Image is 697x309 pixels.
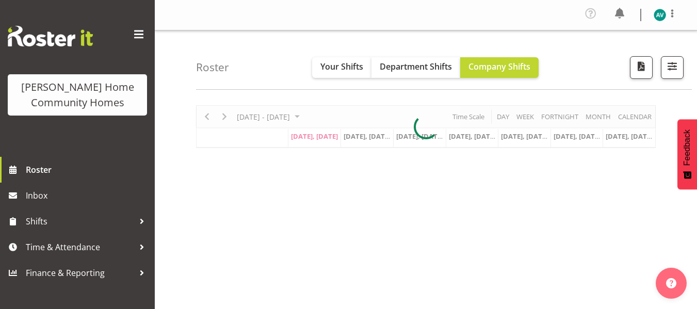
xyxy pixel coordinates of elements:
button: Download a PDF of the roster according to the set date range. [630,56,653,79]
span: Company Shifts [468,61,530,72]
div: [PERSON_NAME] Home Community Homes [18,79,137,110]
button: Company Shifts [460,57,539,78]
span: Department Shifts [380,61,452,72]
button: Filter Shifts [661,56,684,79]
span: Feedback [683,129,692,166]
h4: Roster [196,61,229,73]
span: Roster [26,162,150,177]
button: Feedback - Show survey [677,119,697,189]
span: Time & Attendance [26,239,134,255]
span: Shifts [26,214,134,229]
span: Your Shifts [320,61,363,72]
img: help-xxl-2.png [666,278,676,288]
img: asiasiga-vili8528.jpg [654,9,666,21]
button: Department Shifts [371,57,460,78]
img: Rosterit website logo [8,26,93,46]
button: Your Shifts [312,57,371,78]
span: Finance & Reporting [26,265,134,281]
span: Inbox [26,188,150,203]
